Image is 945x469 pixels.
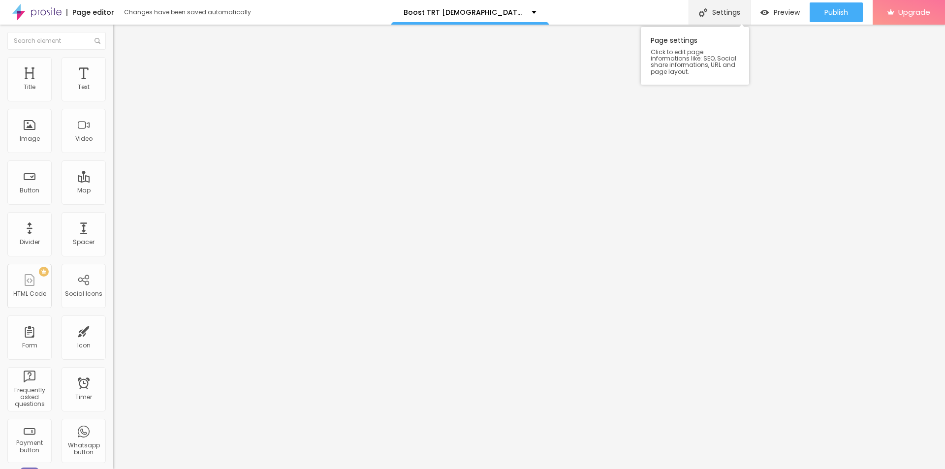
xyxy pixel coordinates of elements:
p: Boost TRT [DEMOGRAPHIC_DATA][MEDICAL_DATA] [404,9,524,16]
div: Whatsapp button [64,442,103,456]
span: Click to edit page informations like: SEO, Social share informations, URL and page layout. [651,49,739,75]
button: Preview [751,2,810,22]
img: view-1.svg [760,8,769,17]
div: Divider [20,239,40,246]
div: Image [20,135,40,142]
div: Page editor [66,9,114,16]
div: Icon [77,342,91,349]
button: Publish [810,2,863,22]
iframe: Editor [113,25,945,469]
div: Map [77,187,91,194]
div: Frequently asked questions [10,387,49,408]
div: Text [78,84,90,91]
div: Spacer [73,239,94,246]
div: HTML Code [13,290,46,297]
div: Timer [75,394,92,401]
div: Form [22,342,37,349]
span: Upgrade [898,8,930,16]
input: Search element [7,32,106,50]
div: Title [24,84,35,91]
div: Video [75,135,93,142]
div: Page settings [641,27,749,85]
img: Icone [699,8,707,17]
span: Preview [774,8,800,16]
img: Icone [94,38,100,44]
div: Button [20,187,39,194]
div: Social Icons [65,290,102,297]
div: Payment button [10,439,49,454]
div: Changes have been saved automatically [124,9,251,15]
span: Publish [824,8,848,16]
